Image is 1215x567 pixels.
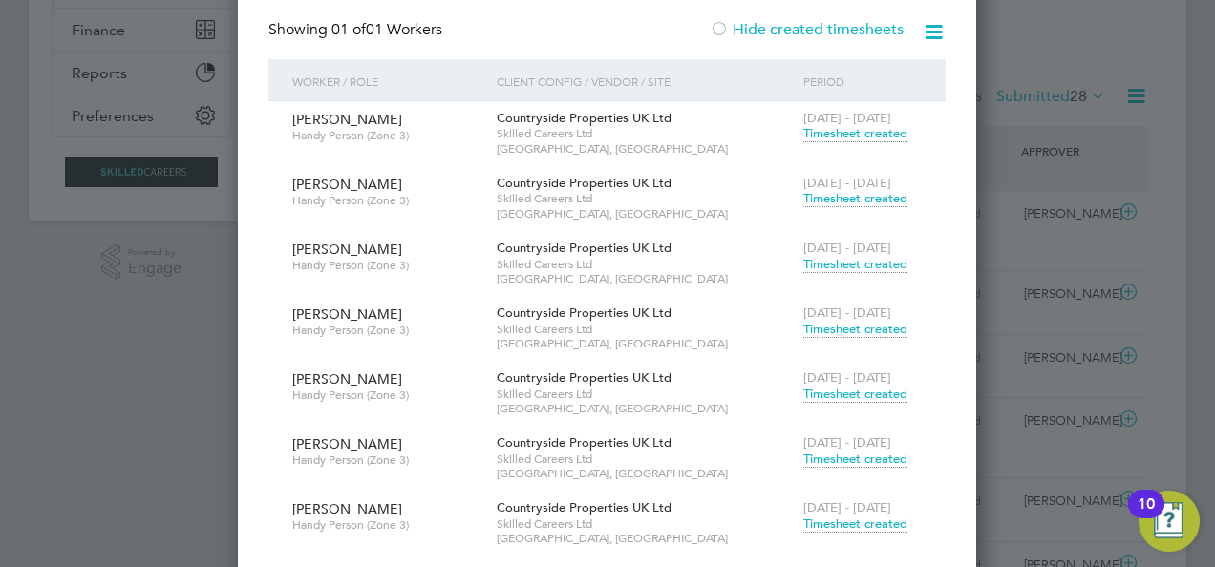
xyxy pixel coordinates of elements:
span: Countryside Properties UK Ltd [497,110,671,126]
span: [GEOGRAPHIC_DATA], [GEOGRAPHIC_DATA] [497,271,794,286]
span: Countryside Properties UK Ltd [497,240,671,256]
span: Timesheet created [803,125,907,142]
span: Handy Person (Zone 3) [292,452,482,468]
span: [PERSON_NAME] [292,305,402,323]
span: Skilled Careers Ltd [497,257,794,272]
span: Countryside Properties UK Ltd [497,304,671,321]
span: Timesheet created [803,256,907,273]
span: [GEOGRAPHIC_DATA], [GEOGRAPHIC_DATA] [497,206,794,221]
span: [DATE] - [DATE] [803,304,891,321]
span: Handy Person (Zone 3) [292,323,482,338]
span: Countryside Properties UK Ltd [497,369,671,386]
span: [PERSON_NAME] [292,370,402,388]
span: Skilled Careers Ltd [497,126,794,141]
span: 01 Workers [331,20,442,39]
span: [DATE] - [DATE] [803,499,891,515]
span: Skilled Careers Ltd [497,451,794,467]
span: Timesheet created [803,515,907,533]
span: [GEOGRAPHIC_DATA], [GEOGRAPHIC_DATA] [497,401,794,416]
span: [PERSON_NAME] [292,435,402,452]
span: [DATE] - [DATE] [803,434,891,451]
span: [GEOGRAPHIC_DATA], [GEOGRAPHIC_DATA] [497,336,794,351]
span: Handy Person (Zone 3) [292,193,482,208]
div: Showing [268,20,446,40]
span: [PERSON_NAME] [292,111,402,128]
span: Timesheet created [803,321,907,338]
span: [DATE] - [DATE] [803,110,891,126]
div: Worker / Role [288,59,492,103]
span: Skilled Careers Ltd [497,387,794,402]
div: 10 [1138,504,1155,529]
span: Countryside Properties UK Ltd [497,434,671,451]
span: Handy Person (Zone 3) [292,388,482,403]
span: Skilled Careers Ltd [497,516,794,532]
span: [DATE] - [DATE] [803,240,891,256]
span: Timesheet created [803,190,907,207]
span: Countryside Properties UK Ltd [497,175,671,191]
span: [GEOGRAPHIC_DATA], [GEOGRAPHIC_DATA] [497,141,794,157]
span: [PERSON_NAME] [292,500,402,517]
button: Open Resource Center, 10 new notifications [1139,491,1200,552]
label: Hide created timesheets [710,20,904,39]
span: [PERSON_NAME] [292,241,402,258]
span: [PERSON_NAME] [292,176,402,193]
span: Countryside Properties UK Ltd [497,499,671,515]
span: [GEOGRAPHIC_DATA], [GEOGRAPHIC_DATA] [497,531,794,546]
span: 01 of [331,20,366,39]
span: Skilled Careers Ltd [497,322,794,337]
span: [DATE] - [DATE] [803,369,891,386]
span: Handy Person (Zone 3) [292,517,482,533]
span: Timesheet created [803,451,907,468]
span: Handy Person (Zone 3) [292,128,482,143]
div: Client Config / Vendor / Site [492,59,799,103]
span: Timesheet created [803,386,907,403]
div: Period [799,59,927,103]
span: Skilled Careers Ltd [497,191,794,206]
span: [DATE] - [DATE] [803,175,891,191]
span: Handy Person (Zone 3) [292,258,482,273]
span: [GEOGRAPHIC_DATA], [GEOGRAPHIC_DATA] [497,466,794,481]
